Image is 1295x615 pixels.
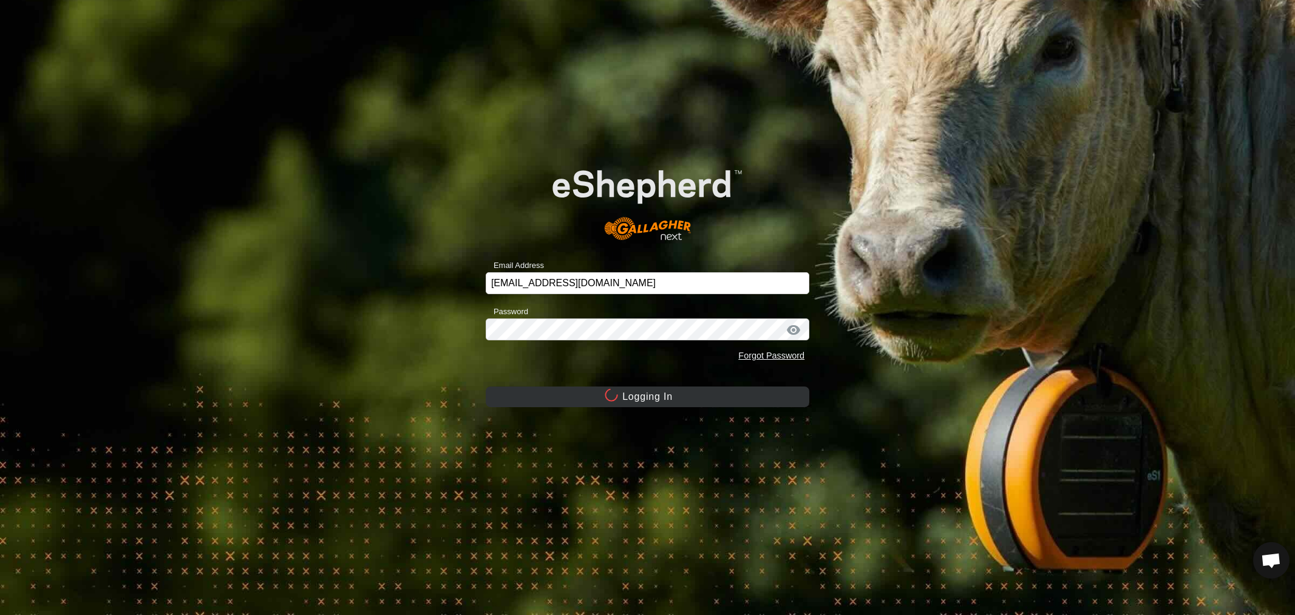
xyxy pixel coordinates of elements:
input: Email Address [486,272,809,294]
img: E-shepherd Logo [518,143,777,253]
button: Logging In [486,387,809,407]
div: Open chat [1253,542,1290,579]
label: Password [486,306,528,318]
label: Email Address [486,259,544,272]
a: Forgot Password [738,351,804,360]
